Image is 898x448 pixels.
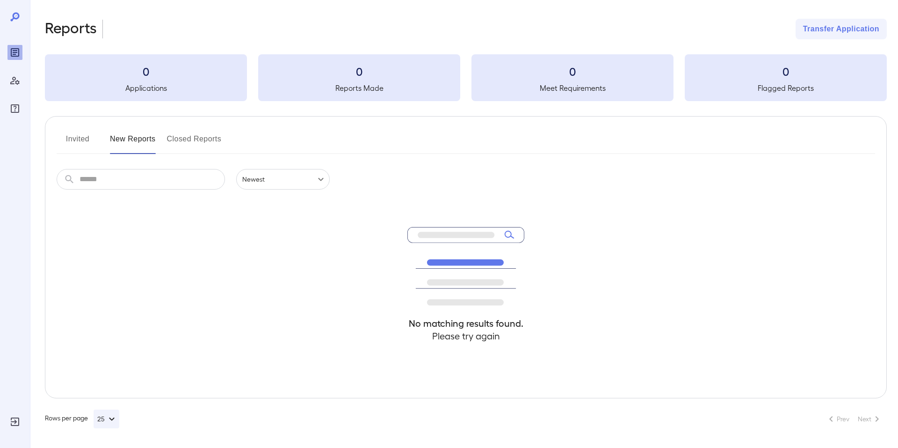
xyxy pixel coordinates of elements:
div: Reports [7,45,22,60]
h3: 0 [471,64,673,79]
h5: Applications [45,82,247,94]
summary: 0Applications0Reports Made0Meet Requirements0Flagged Reports [45,54,887,101]
h5: Reports Made [258,82,460,94]
h2: Reports [45,19,97,39]
h3: 0 [45,64,247,79]
button: Invited [57,132,99,154]
button: Transfer Application [796,19,887,39]
div: FAQ [7,101,22,116]
h3: 0 [258,64,460,79]
div: Rows per page [45,410,119,428]
h5: Flagged Reports [685,82,887,94]
h4: No matching results found. [407,317,524,330]
button: 25 [94,410,119,428]
button: New Reports [110,132,156,154]
h4: Please try again [407,330,524,342]
div: Newest [236,169,330,190]
nav: pagination navigation [821,411,887,426]
h5: Meet Requirements [471,82,673,94]
h3: 0 [685,64,887,79]
button: Closed Reports [167,132,222,154]
div: Manage Users [7,73,22,88]
div: Log Out [7,414,22,429]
